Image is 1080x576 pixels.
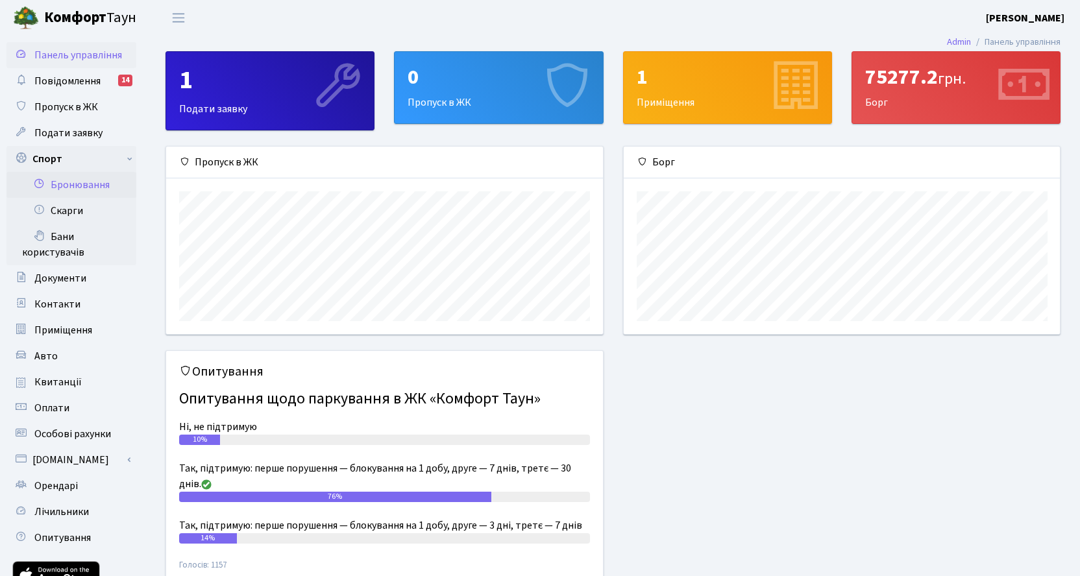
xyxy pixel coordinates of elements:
[13,5,39,31] img: logo.png
[6,473,136,499] a: Орендарі
[927,29,1080,56] nav: breadcrumb
[6,395,136,421] a: Оплати
[6,265,136,291] a: Документи
[34,271,86,285] span: Документи
[34,479,78,493] span: Орендарі
[6,42,136,68] a: Панель управління
[6,447,136,473] a: [DOMAIN_NAME]
[179,364,590,379] h5: Опитування
[6,525,136,551] a: Опитування
[6,146,136,172] a: Спорт
[624,52,831,123] div: Приміщення
[938,67,966,90] span: грн.
[34,126,103,140] span: Подати заявку
[6,421,136,447] a: Особові рахунки
[44,7,136,29] span: Таун
[162,7,195,29] button: Переключити навігацію
[947,35,971,49] a: Admin
[34,48,122,62] span: Панель управління
[34,349,58,363] span: Авто
[34,323,92,337] span: Приміщення
[166,52,374,130] div: Подати заявку
[865,65,1047,90] div: 75277.2
[34,74,101,88] span: Повідомлення
[6,198,136,224] a: Скарги
[179,533,237,544] div: 14%
[852,52,1060,123] div: Борг
[624,147,1061,178] div: Борг
[6,369,136,395] a: Квитанції
[34,427,111,441] span: Особові рахунки
[6,94,136,120] a: Пропуск в ЖК
[394,51,603,124] a: 0Пропуск в ЖК
[34,505,89,519] span: Лічильники
[179,65,361,96] div: 1
[986,10,1064,26] a: [PERSON_NAME]
[34,375,82,389] span: Квитанції
[637,65,818,90] div: 1
[395,52,602,123] div: Пропуск в ЖК
[34,531,91,545] span: Опитування
[179,435,220,445] div: 10%
[179,518,590,533] div: Так, підтримую: перше порушення — блокування на 1 добу, друге — 3 дні, третє — 7 днів
[6,224,136,265] a: Бани користувачів
[44,7,106,28] b: Комфорт
[6,172,136,198] a: Бронювання
[6,499,136,525] a: Лічильники
[6,343,136,369] a: Авто
[166,147,603,178] div: Пропуск в ЖК
[179,492,491,502] div: 76%
[623,51,832,124] a: 1Приміщення
[408,65,589,90] div: 0
[6,120,136,146] a: Подати заявку
[34,297,80,311] span: Контакти
[179,461,590,492] div: Так, підтримую: перше порушення — блокування на 1 добу, друге — 7 днів, третє — 30 днів.
[6,291,136,317] a: Контакти
[6,317,136,343] a: Приміщення
[6,68,136,94] a: Повідомлення14
[34,401,69,415] span: Оплати
[971,35,1061,49] li: Панель управління
[34,100,98,114] span: Пропуск в ЖК
[986,11,1064,25] b: [PERSON_NAME]
[118,75,132,86] div: 14
[166,51,374,130] a: 1Подати заявку
[179,385,590,414] h4: Опитування щодо паркування в ЖК «Комфорт Таун»
[179,419,590,435] div: Ні, не підтримую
